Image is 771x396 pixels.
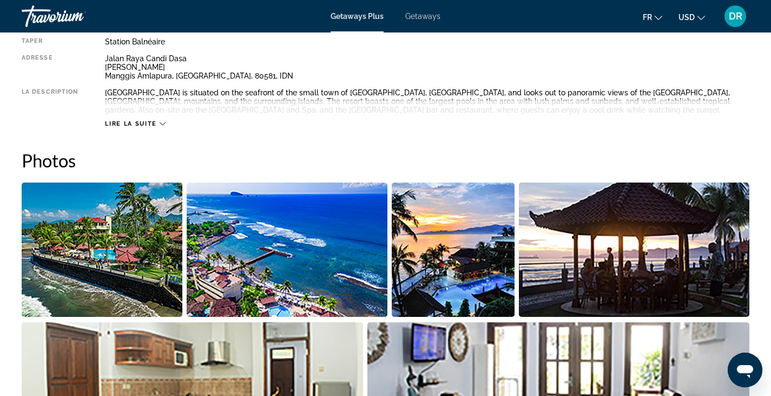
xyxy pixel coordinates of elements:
a: Travorium [22,2,130,30]
div: [GEOGRAPHIC_DATA] is situated on the seafront of the small town of [GEOGRAPHIC_DATA], [GEOGRAPHIC... [105,88,749,114]
span: fr [643,13,652,22]
iframe: Bouton de lancement de la fenêtre de messagerie [728,353,762,387]
button: Lire la suite [105,120,165,128]
a: Getaways [405,12,440,21]
button: Open full-screen image slider [519,182,750,317]
span: DR [729,11,742,22]
div: La description [22,88,78,114]
button: User Menu [721,5,749,28]
button: Open full-screen image slider [392,182,515,317]
div: Station balnéaire [105,37,749,46]
a: Getaways Plus [331,12,384,21]
button: Open full-screen image slider [187,182,388,317]
div: Taper [22,37,78,46]
div: Adresse [22,54,78,80]
span: Lire la suite [105,120,156,127]
button: Open full-screen image slider [22,182,182,317]
div: Jalan Raya Candi Dasa [PERSON_NAME] Manggis Amlapura, [GEOGRAPHIC_DATA], 80581, IDN [105,54,749,80]
span: USD [678,13,695,22]
button: Change currency [678,9,705,25]
h2: Photos [22,150,749,171]
button: Change language [643,9,662,25]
